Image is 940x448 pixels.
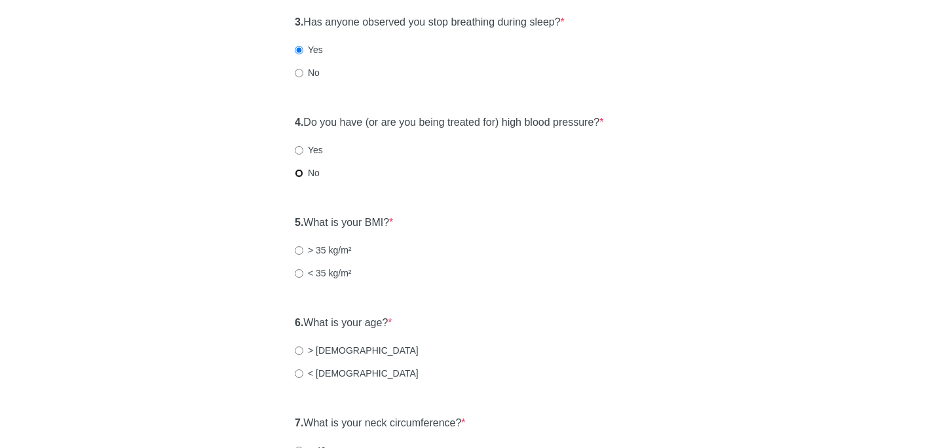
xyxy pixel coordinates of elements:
strong: 7. [295,417,303,428]
label: < [DEMOGRAPHIC_DATA] [295,367,419,380]
strong: 3. [295,16,303,28]
input: No [295,169,303,177]
label: < 35 kg/m² [295,267,352,280]
label: Do you have (or are you being treated for) high blood pressure? [295,115,603,130]
label: No [295,166,320,179]
label: What is your neck circumference? [295,416,466,431]
input: Yes [295,46,303,54]
input: < 35 kg/m² [295,269,303,278]
label: What is your BMI? [295,215,393,231]
label: No [295,66,320,79]
label: Yes [295,43,323,56]
strong: 4. [295,117,303,128]
input: No [295,69,303,77]
input: Yes [295,146,303,155]
input: > [DEMOGRAPHIC_DATA] [295,346,303,355]
strong: 6. [295,317,303,328]
input: > 35 kg/m² [295,246,303,255]
label: Yes [295,143,323,157]
input: < [DEMOGRAPHIC_DATA] [295,369,303,378]
label: > [DEMOGRAPHIC_DATA] [295,344,419,357]
label: Has anyone observed you stop breathing during sleep? [295,15,565,30]
strong: 5. [295,217,303,228]
label: > 35 kg/m² [295,244,352,257]
label: What is your age? [295,316,392,331]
